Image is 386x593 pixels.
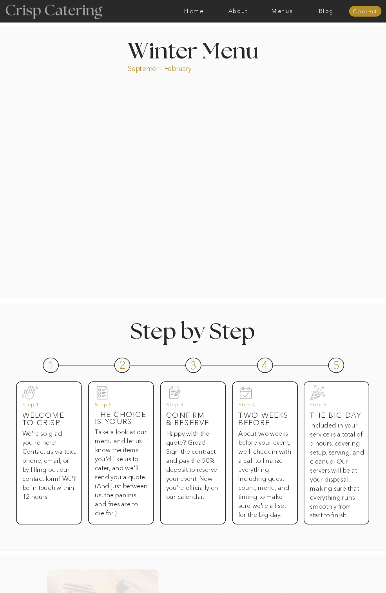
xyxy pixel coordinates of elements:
a: Contact [349,8,382,15]
h3: Step 3 [166,402,215,411]
h3: Step 5 [310,402,358,411]
h3: We're so glad you're here! Contact us via text, phone, email, or by filling out our contact form!... [22,429,77,515]
h3: 1 [47,360,55,369]
h3: 4 [261,360,269,369]
h3: Happy with the quote? Great! Sign the contract and pay the 50% deposit to reserve your event. Now... [166,429,219,515]
h3: Step 2 [95,402,143,411]
p: Septemer - February [128,64,216,71]
h3: 5 [333,360,341,369]
a: Blog [304,8,348,15]
h3: Included in your service is a total of 5 hours, covering setup, serving, and cleanup. Our servers... [310,420,364,507]
a: About [216,8,260,15]
h3: 3 [190,360,198,369]
h1: Winter Menu [103,40,282,59]
h3: About two weeks before your event, we'll check in with a call to finalize everything including gu... [238,429,291,515]
h1: Step by Step [103,321,282,340]
a: Menus [260,8,304,15]
a: Home [172,8,216,15]
h3: Step 1 [22,402,71,411]
h3: The big day [310,411,362,420]
h3: Welcome to Crisp [22,411,75,420]
h3: Confirm & reserve [166,411,225,429]
h3: The Choice is yours [95,411,148,420]
h3: 2 [119,359,127,368]
h3: Two weeks before [238,411,291,420]
h3: Step 4 [238,402,287,411]
h3: Take a look at our menu and let us know the items you'd like us to cater, and we'll send you a qu... [95,427,148,502]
